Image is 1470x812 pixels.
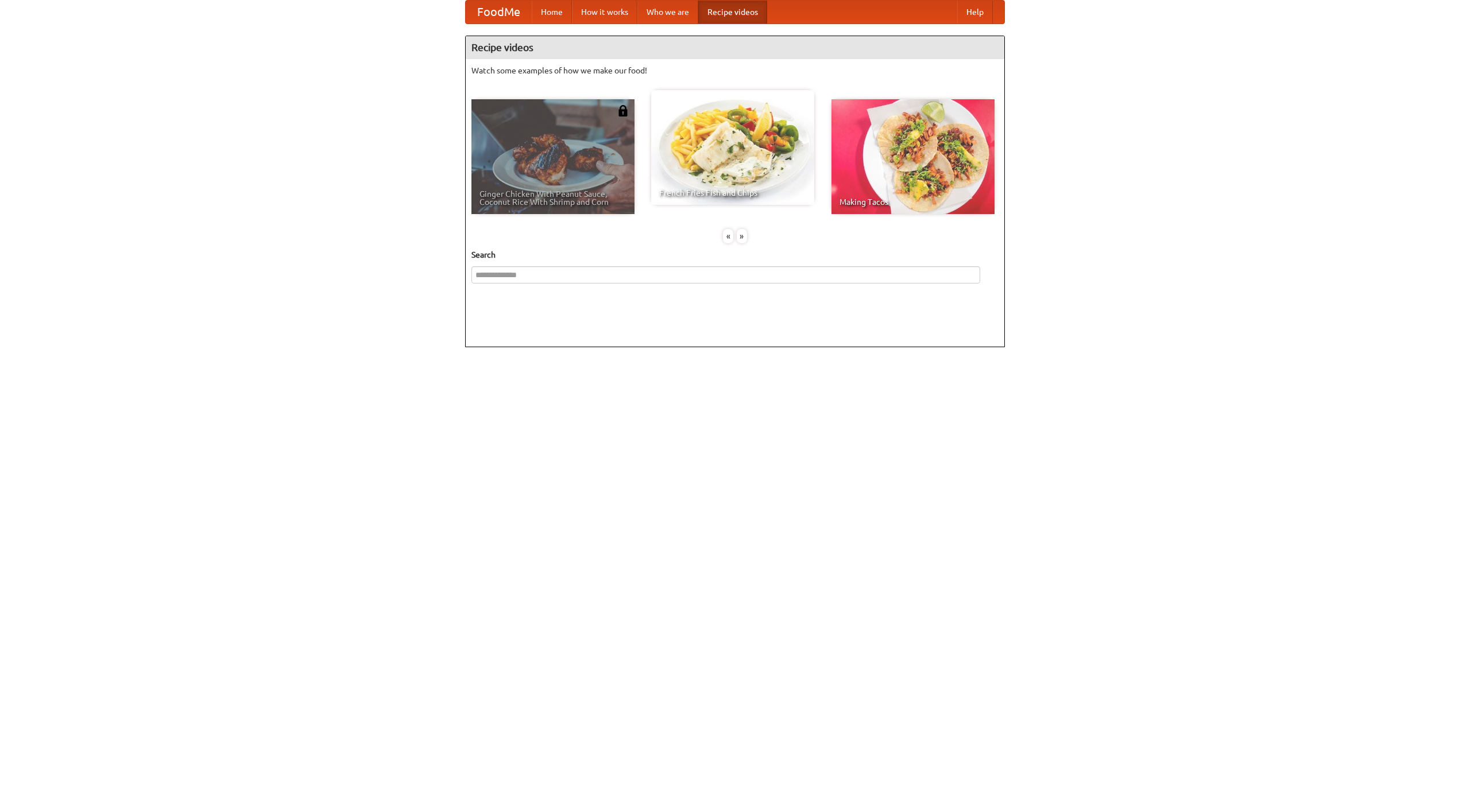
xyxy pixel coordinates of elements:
span: Making Tacos [840,198,987,206]
a: How it works [572,1,637,24]
a: Who we are [637,1,698,24]
p: Watch some examples of how we make our food! [471,65,999,76]
h5: Search [471,249,999,261]
a: Making Tacos [831,99,995,214]
div: « [723,229,733,243]
a: Home [532,1,572,24]
a: Help [957,1,993,24]
h4: Recipe videos [466,36,1004,59]
span: French Fries Fish and Chips [659,189,806,197]
a: French Fries Fish and Chips [651,90,814,205]
div: » [737,229,747,243]
a: FoodMe [466,1,532,24]
img: 483408.png [617,105,629,116]
a: Recipe videos [698,1,767,24]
